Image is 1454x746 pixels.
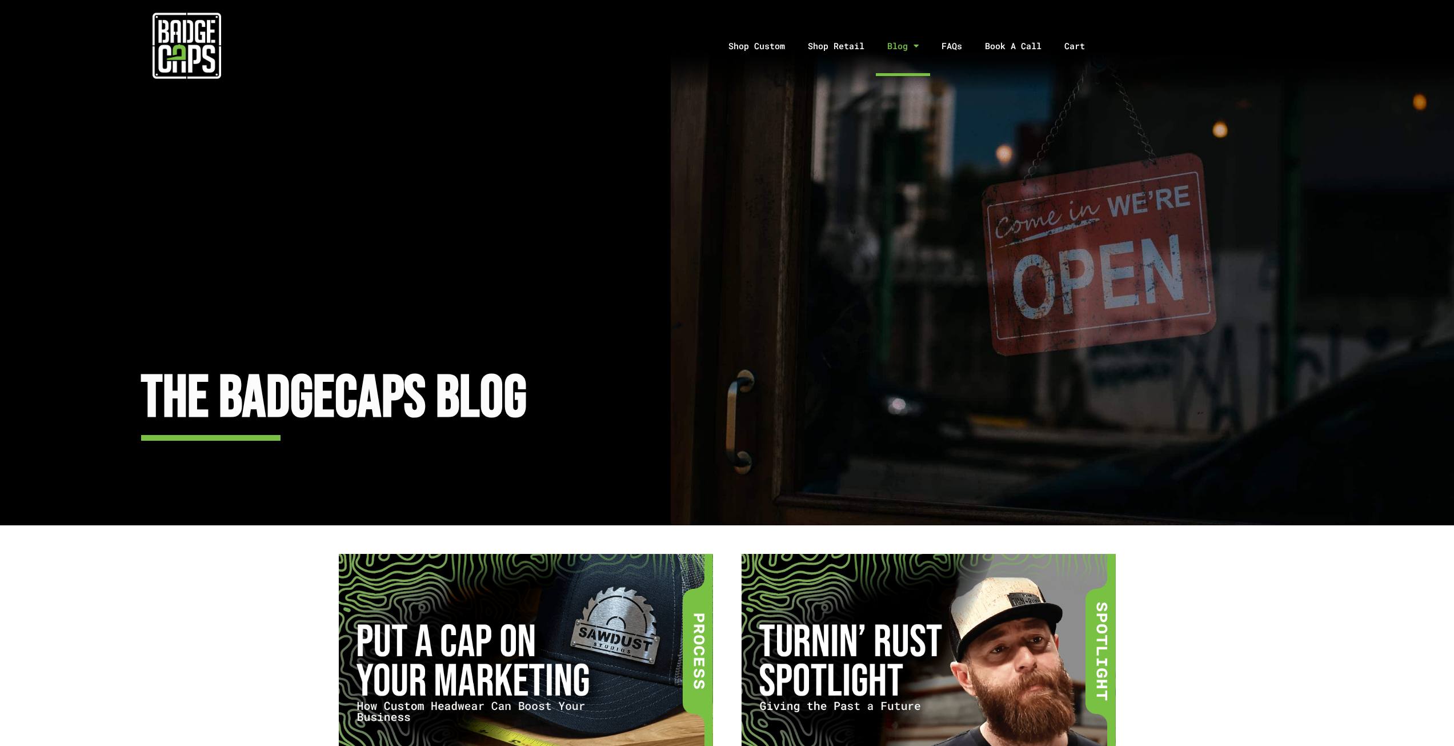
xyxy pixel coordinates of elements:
[141,361,1411,437] h2: The BadgeCaps Blog
[974,16,1053,76] a: Book A Call
[796,16,876,76] a: Shop Retail
[1053,16,1111,76] a: Cart
[717,16,796,76] a: Shop Custom
[374,16,1454,76] nav: Menu
[930,16,974,76] a: FAQs
[876,16,930,76] a: Blog
[153,11,221,80] img: badgecaps white logo with green acccent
